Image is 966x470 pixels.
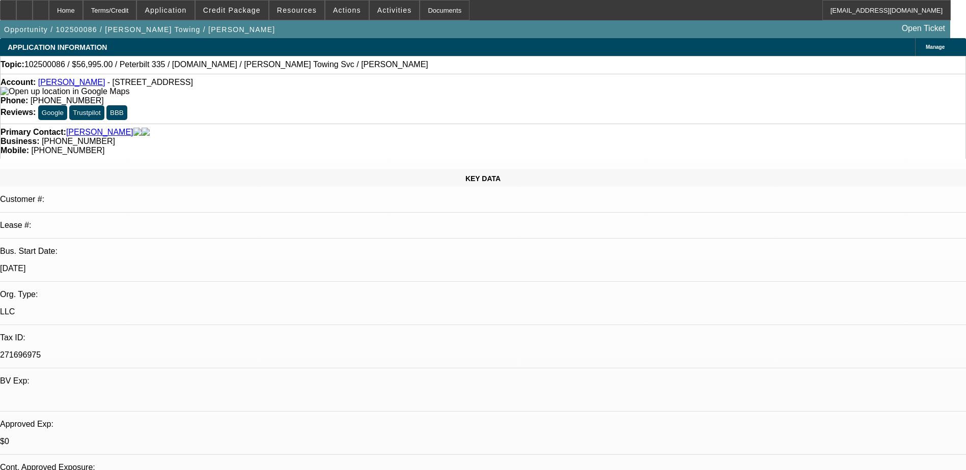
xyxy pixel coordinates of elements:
[465,174,501,183] span: KEY DATA
[142,128,150,137] img: linkedin-icon.png
[1,146,29,155] strong: Mobile:
[1,60,24,69] strong: Topic:
[106,105,127,120] button: BBB
[269,1,324,20] button: Resources
[325,1,369,20] button: Actions
[24,60,428,69] span: 102500086 / $56,995.00 / Peterbilt 335 / [DOMAIN_NAME] / [PERSON_NAME] Towing Svc / [PERSON_NAME]
[137,1,194,20] button: Application
[196,1,268,20] button: Credit Package
[1,108,36,116] strong: Reviews:
[898,20,949,37] a: Open Ticket
[370,1,420,20] button: Activities
[107,78,193,86] span: - [STREET_ADDRESS]
[1,87,129,96] img: Open up location in Google Maps
[377,6,412,14] span: Activities
[69,105,104,120] button: Trustpilot
[1,78,36,86] strong: Account:
[277,6,317,14] span: Resources
[31,96,104,105] span: [PHONE_NUMBER]
[333,6,361,14] span: Actions
[31,146,104,155] span: [PHONE_NUMBER]
[145,6,186,14] span: Application
[42,137,115,145] span: [PHONE_NUMBER]
[66,128,133,137] a: [PERSON_NAME]
[1,87,129,96] a: View Google Maps
[38,78,105,86] a: [PERSON_NAME]
[1,137,39,145] strong: Business:
[1,128,66,137] strong: Primary Contact:
[203,6,261,14] span: Credit Package
[926,44,945,50] span: Manage
[1,96,28,105] strong: Phone:
[4,25,275,34] span: Opportunity / 102500086 / [PERSON_NAME] Towing / [PERSON_NAME]
[38,105,67,120] button: Google
[133,128,142,137] img: facebook-icon.png
[8,43,107,51] span: APPLICATION INFORMATION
